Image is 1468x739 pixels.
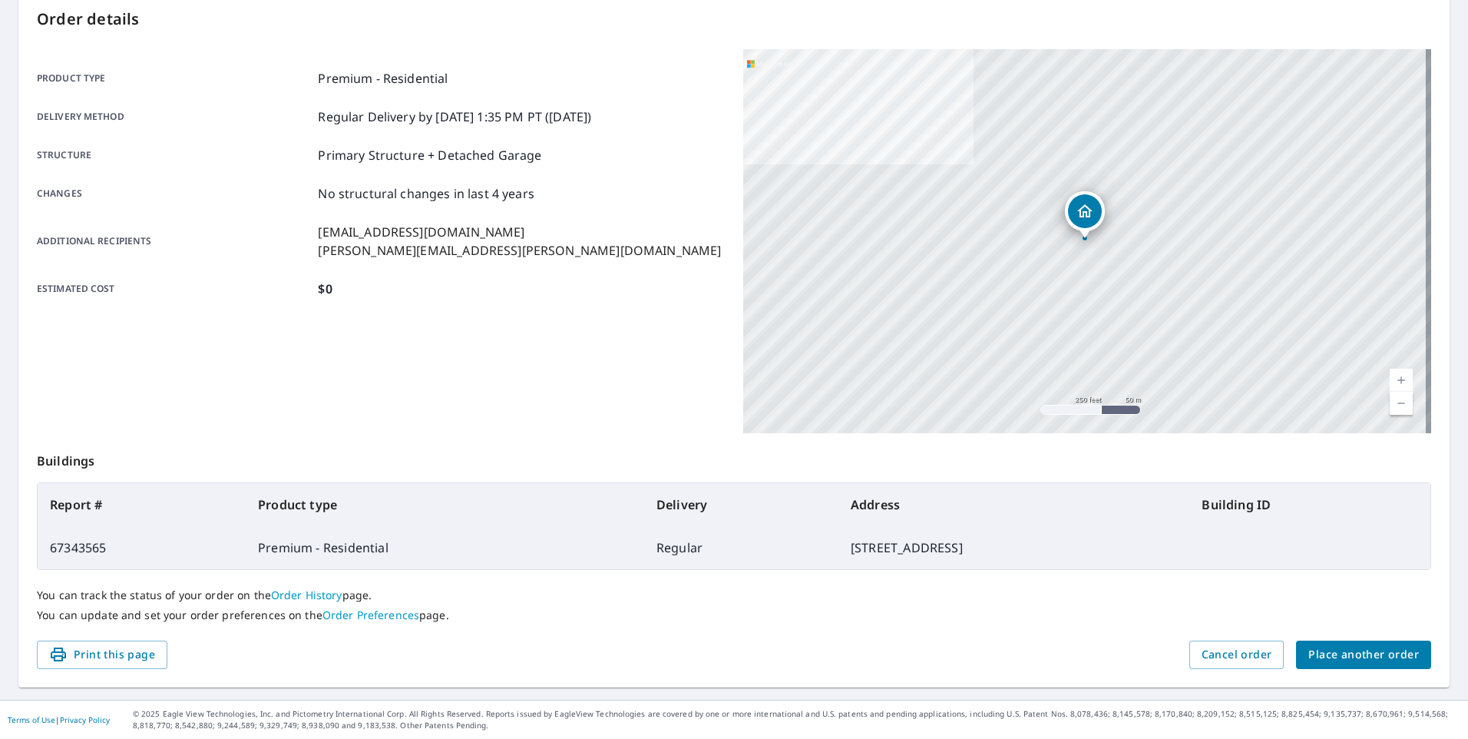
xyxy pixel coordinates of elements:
p: [PERSON_NAME][EMAIL_ADDRESS][PERSON_NAME][DOMAIN_NAME] [318,241,721,260]
p: Product type [37,69,312,88]
th: Address [838,483,1189,526]
a: Order Preferences [322,608,419,622]
div: Dropped pin, building 1, Residential property, 201 Regency Ln Woodstock, GA 30188 [1065,191,1105,239]
p: You can update and set your order preferences on the page. [37,608,1431,622]
p: Additional recipients [37,223,312,260]
button: Print this page [37,641,167,669]
td: 67343565 [38,526,246,569]
p: You can track the status of your order on the page. [37,588,1431,602]
span: Place another order [1308,645,1419,664]
p: Structure [37,146,312,164]
p: Order details [37,8,1431,31]
p: Buildings [37,433,1431,482]
a: Order History [271,588,342,602]
p: $0 [318,280,332,298]
p: Changes [37,184,312,203]
p: Premium - Residential [318,69,448,88]
th: Product type [246,483,644,526]
p: Regular Delivery by [DATE] 1:35 PM PT ([DATE]) [318,108,591,126]
button: Place another order [1296,641,1431,669]
th: Report # [38,483,246,526]
a: Current Level 17, Zoom In [1390,369,1413,392]
th: Delivery [644,483,838,526]
p: Primary Structure + Detached Garage [318,146,541,164]
p: | [8,715,110,724]
p: © 2025 Eagle View Technologies, Inc. and Pictometry International Corp. All Rights Reserved. Repo... [133,708,1460,731]
a: Current Level 17, Zoom Out [1390,392,1413,415]
span: Print this page [49,645,155,664]
a: Privacy Policy [60,714,110,725]
p: No structural changes in last 4 years [318,184,534,203]
th: Building ID [1189,483,1430,526]
p: [EMAIL_ADDRESS][DOMAIN_NAME] [318,223,721,241]
p: Estimated cost [37,280,312,298]
span: Cancel order [1202,645,1272,664]
td: Premium - Residential [246,526,644,569]
td: Regular [644,526,838,569]
td: [STREET_ADDRESS] [838,526,1189,569]
a: Terms of Use [8,714,55,725]
p: Delivery method [37,108,312,126]
button: Cancel order [1189,641,1284,669]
